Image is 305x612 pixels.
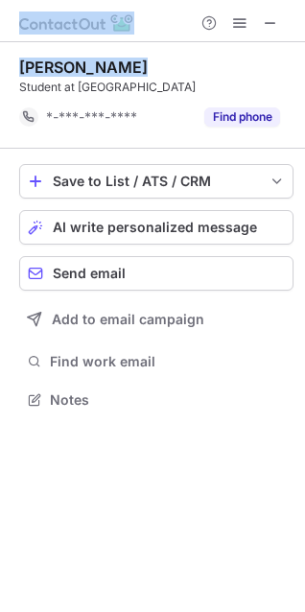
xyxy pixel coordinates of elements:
[19,58,148,77] div: [PERSON_NAME]
[53,174,260,189] div: Save to List / ATS / CRM
[19,348,293,375] button: Find work email
[19,256,293,291] button: Send email
[53,266,126,281] span: Send email
[52,312,204,327] span: Add to email campaign
[53,220,257,235] span: AI write personalized message
[50,391,286,409] span: Notes
[204,107,280,127] button: Reveal Button
[19,387,293,413] button: Notes
[19,164,293,199] button: save-profile-one-click
[19,210,293,245] button: AI write personalized message
[50,353,286,370] span: Find work email
[19,12,134,35] img: ContactOut v5.3.10
[19,302,293,337] button: Add to email campaign
[19,79,293,96] div: Student at [GEOGRAPHIC_DATA]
